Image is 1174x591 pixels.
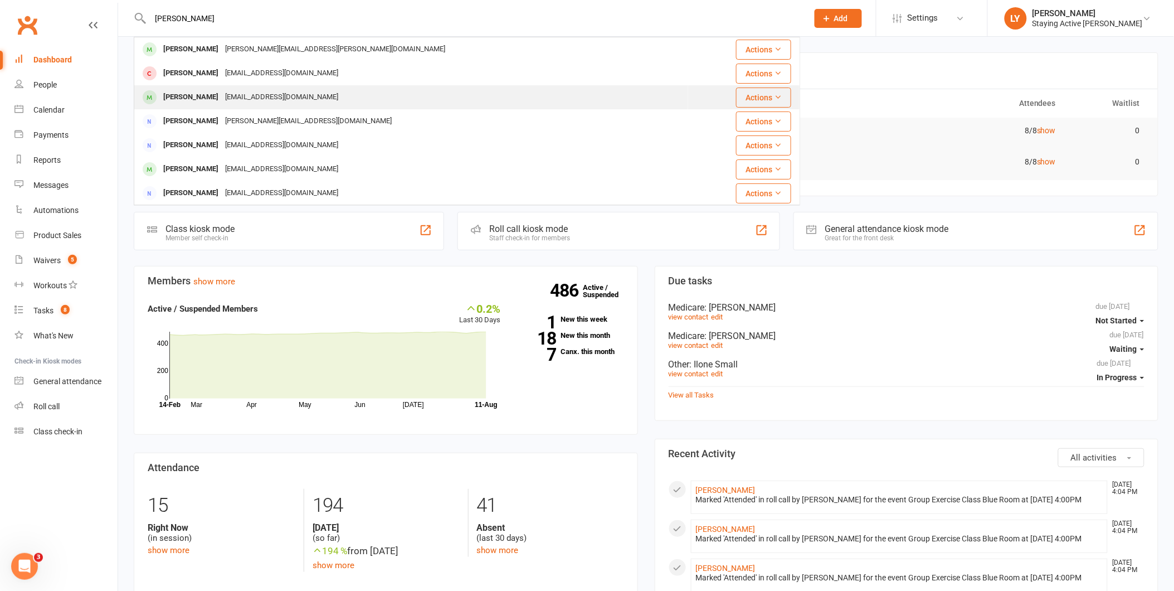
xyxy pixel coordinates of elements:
[14,72,118,98] a: People
[313,522,460,544] div: (so far)
[834,14,848,23] span: Add
[1107,481,1144,496] time: [DATE] 4:04 PM
[222,185,342,201] div: [EMAIL_ADDRESS][DOMAIN_NAME]
[14,369,118,394] a: General attendance kiosk mode
[477,522,624,544] div: (last 30 days)
[14,223,118,248] a: Product Sales
[160,137,222,153] div: [PERSON_NAME]
[669,275,1145,287] h3: Due tasks
[712,313,723,321] a: edit
[669,302,1145,313] div: Medicare
[898,89,1066,118] th: Attendees
[313,522,460,533] strong: [DATE]
[13,11,41,39] a: Clubworx
[33,130,69,139] div: Payments
[160,41,222,57] div: [PERSON_NAME]
[736,88,791,108] button: Actions
[1096,316,1137,325] span: Not Started
[517,348,623,355] a: 7Canx. this month
[736,183,791,204] button: Actions
[669,313,709,321] a: view contact
[517,316,623,323] a: 1New this week
[147,11,800,26] input: Search...
[33,55,72,64] div: Dashboard
[459,302,500,314] div: 0.2%
[1110,339,1144,359] button: Waiting
[1032,18,1143,28] div: Staying Active [PERSON_NAME]
[148,489,295,522] div: 15
[33,281,67,290] div: Workouts
[1110,345,1137,353] span: Waiting
[222,161,342,177] div: [EMAIL_ADDRESS][DOMAIN_NAME]
[33,181,69,190] div: Messages
[14,248,118,273] a: Waivers 5
[736,40,791,60] button: Actions
[1037,157,1056,166] a: show
[313,544,460,559] div: from [DATE]
[33,105,65,114] div: Calendar
[712,370,723,378] a: edit
[1071,453,1117,463] span: All activities
[736,112,791,132] button: Actions
[477,545,519,555] a: show more
[193,277,235,287] a: show more
[898,118,1066,144] td: 8/8
[33,231,81,240] div: Product Sales
[669,370,709,378] a: view contact
[459,302,500,326] div: Last 30 Days
[1058,448,1144,467] button: All activities
[160,161,222,177] div: [PERSON_NAME]
[160,185,222,201] div: [PERSON_NAME]
[696,564,756,573] a: [PERSON_NAME]
[825,234,949,242] div: Great for the front desk
[1032,8,1143,18] div: [PERSON_NAME]
[1107,559,1144,574] time: [DATE] 4:04 PM
[33,206,79,215] div: Automations
[222,41,449,57] div: [PERSON_NAME][EMAIL_ADDRESS][PERSON_NAME][DOMAIN_NAME]
[696,525,756,534] a: [PERSON_NAME]
[489,224,570,234] div: Roll call kiosk mode
[696,573,1103,583] div: Marked 'Attended' in roll call by [PERSON_NAME] for the event Group Exercise Class Blue Room at [...
[736,135,791,156] button: Actions
[222,89,342,105] div: [EMAIL_ADDRESS][DOMAIN_NAME]
[148,304,258,314] strong: Active / Suspended Members
[222,137,342,153] div: [EMAIL_ADDRESS][DOMAIN_NAME]
[1107,520,1144,535] time: [DATE] 4:04 PM
[477,489,624,522] div: 41
[148,275,624,287] h3: Members
[696,495,1103,505] div: Marked 'Attended' in roll call by [PERSON_NAME] for the event Group Exercise Class Blue Room at [...
[14,173,118,198] a: Messages
[517,332,623,339] a: 18New this month
[14,298,118,323] a: Tasks 8
[1066,89,1150,118] th: Waitlist
[160,89,222,105] div: [PERSON_NAME]
[313,489,460,522] div: 194
[1096,311,1144,331] button: Not Started
[148,522,295,533] strong: Right Now
[33,402,60,411] div: Roll call
[222,65,342,81] div: [EMAIL_ADDRESS][DOMAIN_NAME]
[14,198,118,223] a: Automations
[165,224,235,234] div: Class kiosk mode
[730,149,898,175] td: Active Seniors 2J
[825,224,949,234] div: General attendance kiosk mode
[61,305,70,314] span: 8
[712,341,723,350] a: edit
[1066,149,1150,175] td: 0
[14,394,118,419] a: Roll call
[696,486,756,495] a: [PERSON_NAME]
[669,391,714,399] a: View all Tasks
[34,553,43,562] span: 3
[669,448,1145,459] h3: Recent Activity
[908,6,938,31] span: Settings
[68,255,77,264] span: 5
[160,65,222,81] div: [PERSON_NAME]
[517,346,556,363] strong: 7
[165,234,235,242] div: Member self check-in
[14,47,118,72] a: Dashboard
[815,9,862,28] button: Add
[736,64,791,84] button: Actions
[160,113,222,129] div: [PERSON_NAME]
[669,359,1145,370] div: Other
[33,377,101,386] div: General attendance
